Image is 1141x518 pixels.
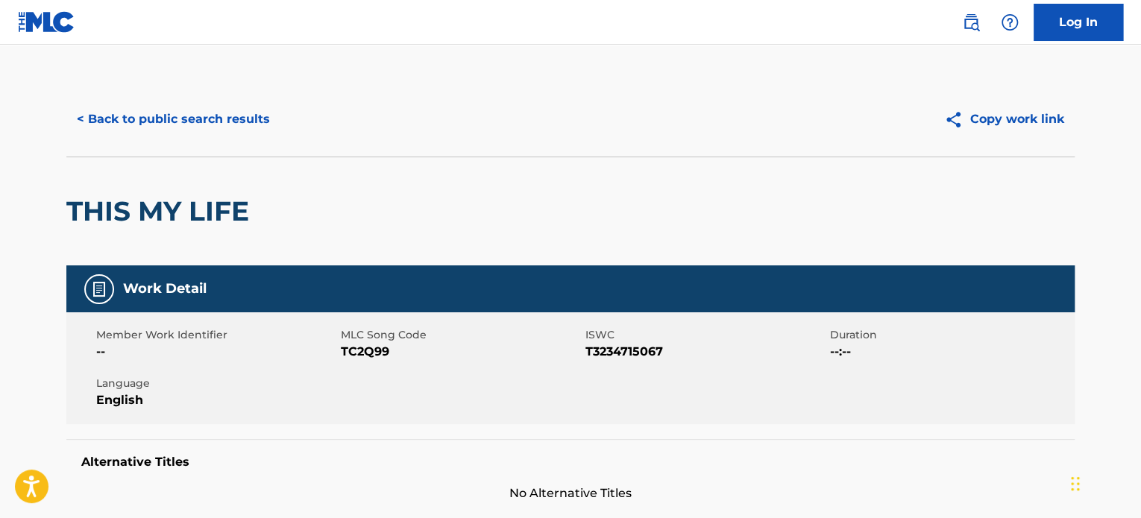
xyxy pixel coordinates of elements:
span: Member Work Identifier [96,327,337,343]
h5: Work Detail [123,280,207,297]
button: Copy work link [934,101,1075,138]
span: --:-- [830,343,1071,361]
span: T3234715067 [585,343,826,361]
iframe: Chat Widget [1066,446,1141,518]
span: No Alternative Titles [66,484,1075,502]
span: Language [96,376,337,391]
span: MLC Song Code [341,327,582,343]
a: Log In [1034,4,1123,41]
a: Public Search [956,7,986,37]
div: Drag [1071,461,1080,506]
button: < Back to public search results [66,101,280,138]
h5: Alternative Titles [81,455,1060,470]
h2: THIS MY LIFE [66,195,257,228]
span: TC2Q99 [341,343,582,361]
img: help [1001,13,1019,31]
span: Duration [830,327,1071,343]
img: search [962,13,980,31]
span: -- [96,343,337,361]
img: MLC Logo [18,11,75,33]
span: ISWC [585,327,826,343]
img: Copy work link [944,110,970,129]
span: English [96,391,337,409]
img: Work Detail [90,280,108,298]
div: Help [995,7,1025,37]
